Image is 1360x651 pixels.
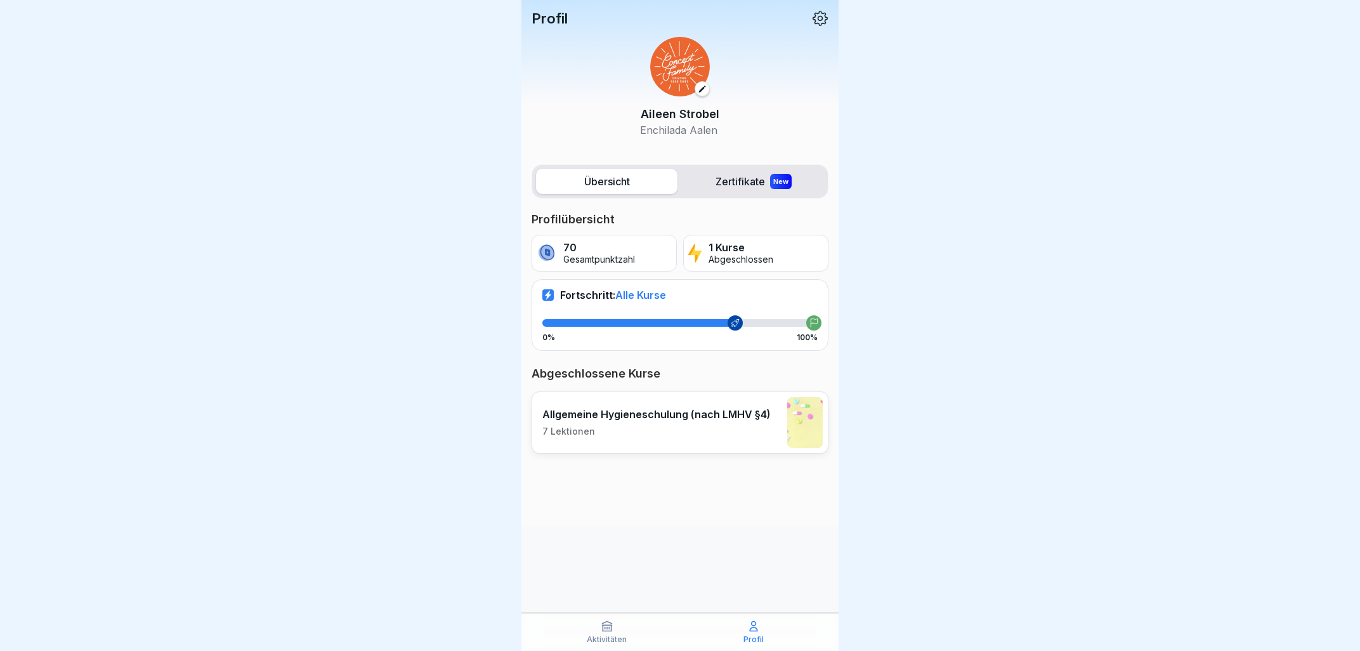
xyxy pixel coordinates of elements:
[615,289,666,301] span: Alle Kurse
[542,333,555,342] p: 0%
[797,333,818,342] p: 100%
[683,169,824,194] label: Zertifikate
[743,635,764,644] p: Profil
[532,366,828,381] p: Abgeschlossene Kurse
[563,242,635,254] p: 70
[532,10,568,27] p: Profil
[587,635,627,644] p: Aktivitäten
[536,242,557,264] img: coin.svg
[709,254,773,265] p: Abgeschlossen
[542,408,771,421] p: Allgemeine Hygieneschulung (nach LMHV §4)
[532,212,828,227] p: Profilübersicht
[787,397,823,448] img: keporxd7e2fe1yz451s804y5.png
[770,174,792,189] div: New
[542,426,771,437] p: 7 Lektionen
[709,242,773,254] p: 1 Kurse
[536,169,677,194] label: Übersicht
[563,254,635,265] p: Gesamtpunktzahl
[650,37,710,96] img: hyd4fwiyd0kscnnk0oqga2v1.png
[640,122,721,138] p: Enchilada Aalen
[560,289,666,301] p: Fortschritt:
[640,105,721,122] p: Aileen Strobel
[532,391,828,454] a: Allgemeine Hygieneschulung (nach LMHV §4)7 Lektionen
[688,242,702,264] img: lightning.svg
